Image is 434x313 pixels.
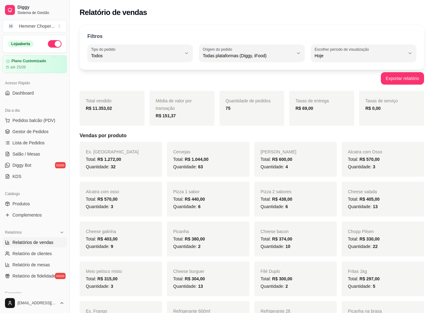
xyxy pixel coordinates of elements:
span: Total: [348,276,380,281]
span: Total: [86,157,121,162]
div: Gerenciar [2,288,67,298]
span: 3 [111,204,113,209]
span: 22 [373,244,378,249]
span: [EMAIL_ADDRESS][DOMAIN_NAME] [17,301,57,306]
label: Escolher período de visualização [315,47,371,52]
a: Lista de Pedidos [2,138,67,148]
a: KDS [2,171,67,181]
span: R$ 300,00 [272,276,292,281]
div: Catálogo [2,189,67,199]
span: Quantidade: [86,164,116,169]
span: R$ 297,00 [359,276,380,281]
span: Quantidade: [86,244,113,249]
article: Plano Customizado [12,59,46,63]
a: Complementos [2,210,67,220]
h5: Vendas por produto [80,132,424,139]
strong: R$ 69,00 [295,106,313,111]
a: Gestor de Pedidos [2,127,67,137]
span: 2 [198,244,201,249]
span: KDS [12,173,21,180]
span: Quantidade: [173,244,201,249]
span: R$ 330,00 [359,236,380,241]
label: Tipo do pedido [91,47,118,52]
span: Cervejas [173,149,190,154]
span: Cheese galinha [86,229,116,234]
div: Loja aberta [8,40,34,47]
span: Quantidade: [86,284,113,289]
span: Filé Duplo [261,269,280,274]
span: Quantidade: [348,244,378,249]
span: Chopp Pilsen [348,229,374,234]
strong: 75 [226,106,231,111]
span: 13 [198,284,203,289]
span: Quantidade: [261,284,288,289]
div: Acesso Rápido [2,78,67,88]
button: Pedidos balcão (PDV) [2,115,67,125]
span: Complementos [12,212,42,218]
span: R$ 304,00 [185,276,205,281]
a: Diggy Botnovo [2,160,67,170]
a: Salão / Mesas [2,149,67,159]
span: Quantidade: [348,204,378,209]
button: Select a team [2,20,67,32]
span: Alcatra com Osso [348,149,382,154]
span: Relatório de mesas [12,262,50,268]
span: R$ 570,00 [359,157,380,162]
span: Quantidade: [261,164,288,169]
span: Meio petisco misto [86,269,122,274]
a: Plano Customizadoaté 25/09 [2,55,67,73]
span: Total: [86,276,118,281]
span: Total: [261,197,292,202]
span: R$ 380,00 [185,236,205,241]
span: R$ 403,00 [97,236,118,241]
span: Quantidade: [173,204,201,209]
span: Hoje [315,53,405,59]
span: Alcatra com osso [86,189,119,194]
span: Gestor de Pedidos [12,128,48,135]
span: 13 [373,204,378,209]
a: Relatórios de vendas [2,237,67,247]
span: Diggy Bot [12,162,31,168]
span: 10 [285,244,290,249]
span: Total: [348,157,380,162]
span: R$ 570,00 [97,197,118,202]
span: Todas plataformas (Diggy, iFood) [203,53,293,59]
article: até 25/09 [10,65,26,70]
span: Diggy [17,5,64,10]
button: Alterar Status [48,40,62,48]
a: Relatório de fidelidadenovo [2,271,67,281]
span: H [8,23,14,29]
span: Relatórios de vendas [12,239,53,245]
span: R$ 374,00 [272,236,292,241]
strong: R$ 0,00 [365,106,381,111]
span: 63 [198,164,203,169]
a: DiggySistema de Gestão [2,2,67,17]
button: Escolher período de visualizaçãoHoje [311,44,416,62]
span: R$ 1.272,00 [97,157,121,162]
div: Dia a dia [2,105,67,115]
span: R$ 315,00 [97,276,118,281]
span: R$ 438,00 [272,197,292,202]
label: Origem do pedido [203,47,234,52]
span: Fritas 1kg [348,269,367,274]
span: Picanha [173,229,189,234]
span: Quantidade: [348,284,375,289]
span: R$ 440,00 [185,197,205,202]
span: Total: [173,276,205,281]
a: Produtos [2,199,67,209]
span: Quantidade: [173,164,203,169]
span: Taxas de serviço [365,98,398,103]
strong: R$ 151,37 [156,113,176,118]
button: Origem do pedidoTodas plataformas (Diggy, iFood) [199,44,304,62]
a: Relatório de clientes [2,249,67,259]
span: Total: [261,276,292,281]
span: Quantidade: [348,164,375,169]
span: 9 [111,244,113,249]
span: Total: [86,197,118,202]
strong: R$ 11.353,02 [86,106,112,111]
span: Pedidos balcão (PDV) [12,117,55,124]
span: Total: [348,236,380,241]
span: Produtos [12,201,30,207]
span: Cheese bacon [261,229,289,234]
span: Cheese burguer [173,269,204,274]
